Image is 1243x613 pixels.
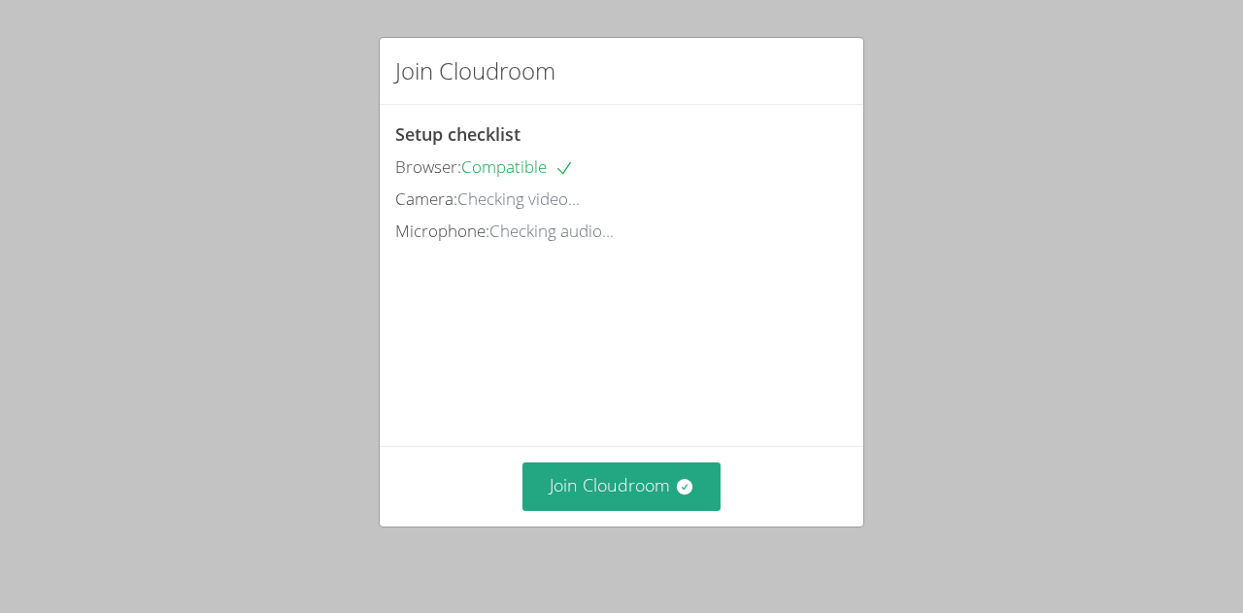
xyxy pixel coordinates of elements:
span: Checking video... [457,187,580,210]
span: Checking audio... [489,220,614,242]
span: Setup checklist [395,122,521,146]
span: Compatible [461,155,574,178]
span: Browser: [395,155,461,178]
span: Microphone: [395,220,489,242]
h2: Join Cloudroom [395,53,555,88]
span: Camera: [395,187,457,210]
button: Join Cloudroom [522,462,722,510]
